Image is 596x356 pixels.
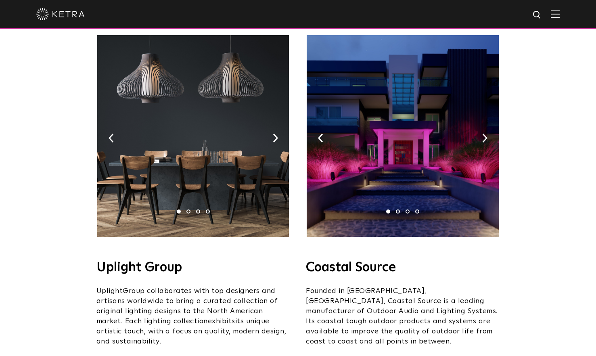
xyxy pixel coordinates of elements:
[109,134,114,142] img: arrow-left-black.svg
[96,261,290,274] h4: Uplight Group
[306,287,498,345] span: Founded in [GEOGRAPHIC_DATA], [GEOGRAPHIC_DATA], Coastal Source is a leading manufacturer of Outd...
[97,35,289,237] img: Uplight_Ketra_Image.jpg
[208,318,235,325] span: exhibits
[318,134,323,142] img: arrow-left-black.svg
[482,134,487,142] img: arrow-right-black.svg
[551,10,560,18] img: Hamburger%20Nav.svg
[96,287,123,295] span: Uplight
[96,287,278,325] span: Group collaborates with top designers and artisans worldwide to bring a curated collection of ori...
[96,318,286,345] span: its unique artistic touch, with a focus on quality, modern design, and sustainability.
[532,10,542,20] img: search icon
[36,8,85,20] img: ketra-logo-2019-white
[306,261,500,274] h4: Coastal Source
[273,134,278,142] img: arrow-right-black.svg
[307,35,498,237] img: 03-1.jpg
